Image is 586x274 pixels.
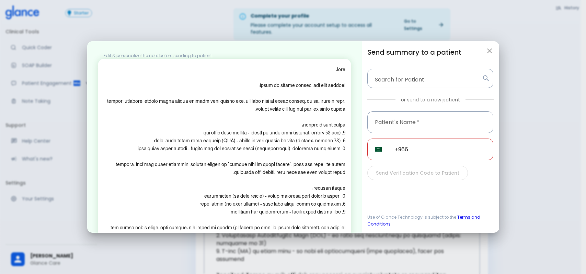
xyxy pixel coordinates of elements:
input: Enter Patient's WhatsApp Number [387,139,494,160]
p: or send to a new patient [401,96,460,103]
span: Use of Glance Technology is subject to the [367,214,494,228]
input: Patient Name or Phone Number [370,72,480,85]
button: Select country [372,143,384,155]
input: Enter Patient's Name [367,111,494,133]
img: unknown [375,147,382,152]
span: Edit & personalize the note before sending to patient. [98,53,213,58]
a: Terms and Conditions [367,214,480,227]
h6: Send summary to a patient [367,47,494,58]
